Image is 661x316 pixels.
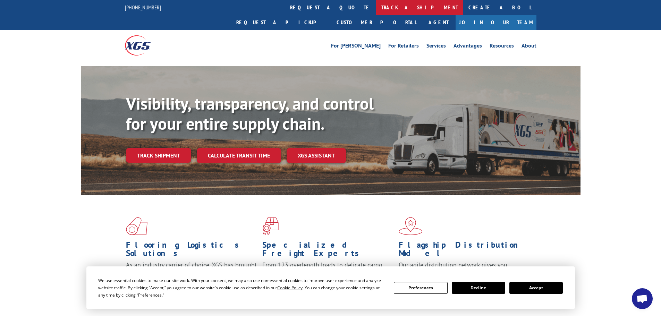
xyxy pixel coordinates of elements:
[231,15,331,30] a: Request a pickup
[126,148,191,163] a: Track shipment
[452,282,505,294] button: Decline
[287,148,346,163] a: XGS ASSISTANT
[262,261,393,292] p: From 123 overlength loads to delicate cargo, our experienced staff knows the best way to move you...
[126,93,374,134] b: Visibility, transparency, and control for your entire supply chain.
[262,217,279,235] img: xgs-icon-focused-on-flooring-red
[422,15,456,30] a: Agent
[331,15,422,30] a: Customer Portal
[277,285,303,291] span: Cookie Policy
[98,277,385,299] div: We use essential cookies to make our site work. With your consent, we may also use non-essential ...
[454,43,482,51] a: Advantages
[399,241,530,261] h1: Flagship Distribution Model
[197,148,281,163] a: Calculate transit time
[388,43,419,51] a: For Retailers
[509,282,563,294] button: Accept
[86,266,575,309] div: Cookie Consent Prompt
[126,261,257,285] span: As an industry carrier of choice, XGS has brought innovation and dedication to flooring logistics...
[399,217,423,235] img: xgs-icon-flagship-distribution-model-red
[522,43,536,51] a: About
[125,4,161,11] a: [PHONE_NUMBER]
[126,241,257,261] h1: Flooring Logistics Solutions
[490,43,514,51] a: Resources
[262,241,393,261] h1: Specialized Freight Experts
[126,217,147,235] img: xgs-icon-total-supply-chain-intelligence-red
[426,43,446,51] a: Services
[331,43,381,51] a: For [PERSON_NAME]
[394,282,447,294] button: Preferences
[138,292,162,298] span: Preferences
[632,288,653,309] div: Open chat
[399,261,526,277] span: Our agile distribution network gives you nationwide inventory management on demand.
[456,15,536,30] a: Join Our Team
